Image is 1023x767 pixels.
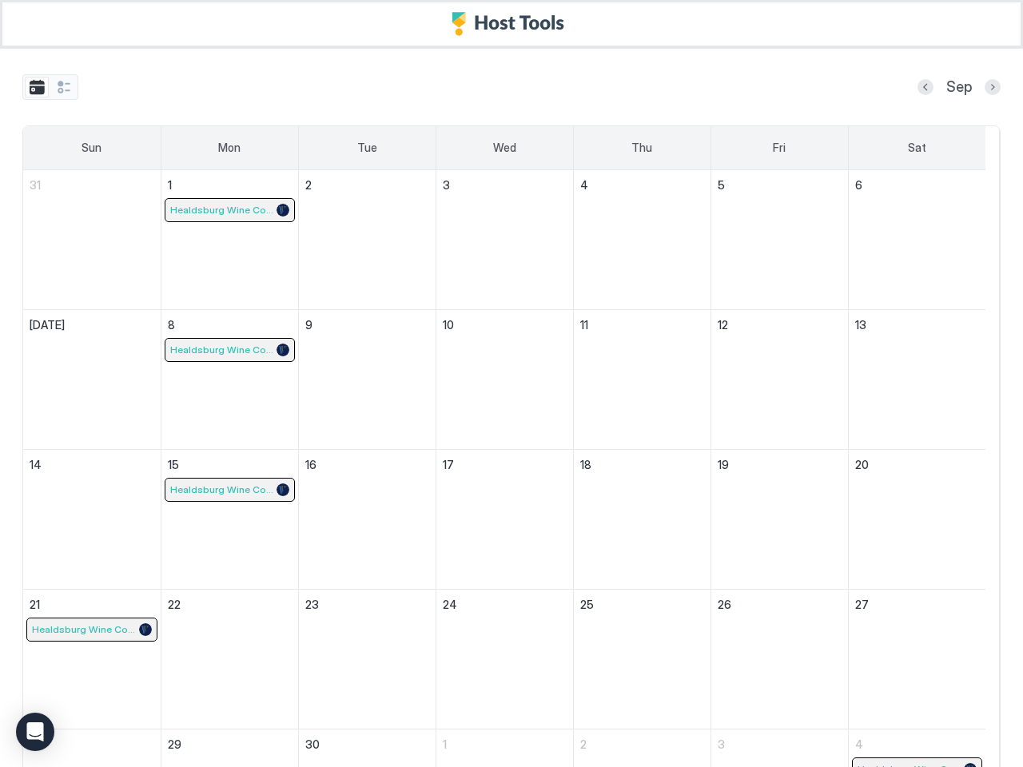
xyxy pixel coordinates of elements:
a: September 19, 2025 [711,450,848,482]
span: Sat [908,141,926,155]
span: Healdsburg Wine Country Getaway with Panoramic Valley Views -5 min from downtown [170,344,273,356]
span: 26 [718,598,731,611]
a: September 10, 2025 [436,310,573,342]
span: 3 [443,178,450,192]
a: September 26, 2025 [711,590,848,622]
td: September 7, 2025 [23,309,161,449]
a: Friday [757,126,802,169]
span: 18 [580,458,591,471]
span: 2 [305,178,312,192]
a: September 13, 2025 [849,310,986,342]
span: [DATE] [30,318,65,332]
a: September 3, 2025 [436,170,573,202]
span: 22 [168,598,181,611]
span: 12 [718,318,728,332]
a: September 30, 2025 [299,729,436,761]
span: 2 [580,737,587,751]
span: 6 [855,178,862,192]
a: September 5, 2025 [711,170,848,202]
div: Open Intercom Messenger [16,713,54,751]
a: Saturday [892,126,942,169]
a: September 28, 2025 [23,729,161,761]
button: Next month [985,79,1001,95]
a: August 31, 2025 [23,170,161,202]
a: September 11, 2025 [574,310,711,342]
span: 1 [168,178,172,192]
span: Healdsburg Wine Country Getaway with Panoramic Valley Views -5 min from downtown [32,623,136,635]
a: October 1, 2025 [436,729,573,761]
span: Healdsburg Wine Country Getaway with Panoramic Valley Views -5 min from downtown [170,204,273,216]
a: September 16, 2025 [299,450,436,482]
a: September 17, 2025 [436,450,573,482]
span: Fri [773,141,786,155]
span: 4 [855,737,863,751]
td: September 14, 2025 [23,449,161,589]
a: September 24, 2025 [436,590,573,622]
td: August 31, 2025 [23,170,161,310]
td: September 13, 2025 [848,309,985,449]
td: September 27, 2025 [848,589,985,729]
span: 17 [443,458,454,471]
td: September 8, 2025 [161,309,298,449]
span: 19 [718,458,729,471]
a: September 1, 2025 [161,170,298,202]
td: September 18, 2025 [573,449,711,589]
td: September 6, 2025 [848,170,985,310]
a: Sunday [66,126,117,169]
a: September 27, 2025 [849,590,986,622]
span: Sep [946,78,972,97]
td: September 20, 2025 [848,449,985,589]
span: 27 [855,598,869,611]
td: September 17, 2025 [436,449,573,589]
span: 23 [305,598,319,611]
td: September 21, 2025 [23,589,161,729]
a: September 9, 2025 [299,310,436,342]
td: September 10, 2025 [436,309,573,449]
td: September 5, 2025 [711,170,848,310]
span: Thu [631,141,652,155]
span: Sun [82,141,102,155]
a: September 2, 2025 [299,170,436,202]
a: September 4, 2025 [574,170,711,202]
td: September 2, 2025 [298,170,436,310]
span: 21 [30,598,40,611]
a: October 3, 2025 [711,729,848,761]
span: 30 [305,737,320,751]
td: September 1, 2025 [161,170,298,310]
span: 31 [30,178,41,192]
td: September 15, 2025 [161,449,298,589]
a: Host Tools Logo [452,12,571,36]
span: Wed [493,141,516,155]
td: September 4, 2025 [573,170,711,310]
span: 10 [443,318,454,332]
td: September 16, 2025 [298,449,436,589]
td: September 9, 2025 [298,309,436,449]
a: Thursday [615,126,668,169]
a: September 22, 2025 [161,590,298,622]
span: 14 [30,458,42,471]
td: September 12, 2025 [711,309,848,449]
a: September 6, 2025 [849,170,986,202]
button: Previous month [918,79,933,95]
a: September 14, 2025 [23,450,161,482]
a: September 21, 2025 [23,590,161,622]
a: Wednesday [477,126,532,169]
td: September 19, 2025 [711,449,848,589]
a: September 15, 2025 [161,450,298,482]
span: Healdsburg Wine Country Getaway with Panoramic Valley Views -5 min from downtown [170,483,273,495]
span: 24 [443,598,457,611]
a: October 4, 2025 [849,729,986,761]
a: September 25, 2025 [574,590,711,622]
span: 5 [718,178,725,192]
a: September 20, 2025 [849,450,986,482]
td: September 24, 2025 [436,589,573,729]
td: September 23, 2025 [298,589,436,729]
span: 16 [305,458,316,471]
a: September 23, 2025 [299,590,436,622]
span: Mon [218,141,241,155]
span: 3 [718,737,725,751]
span: 8 [168,318,175,332]
span: 29 [168,737,181,751]
a: September 7, 2025 [23,310,161,342]
a: September 12, 2025 [711,310,848,342]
